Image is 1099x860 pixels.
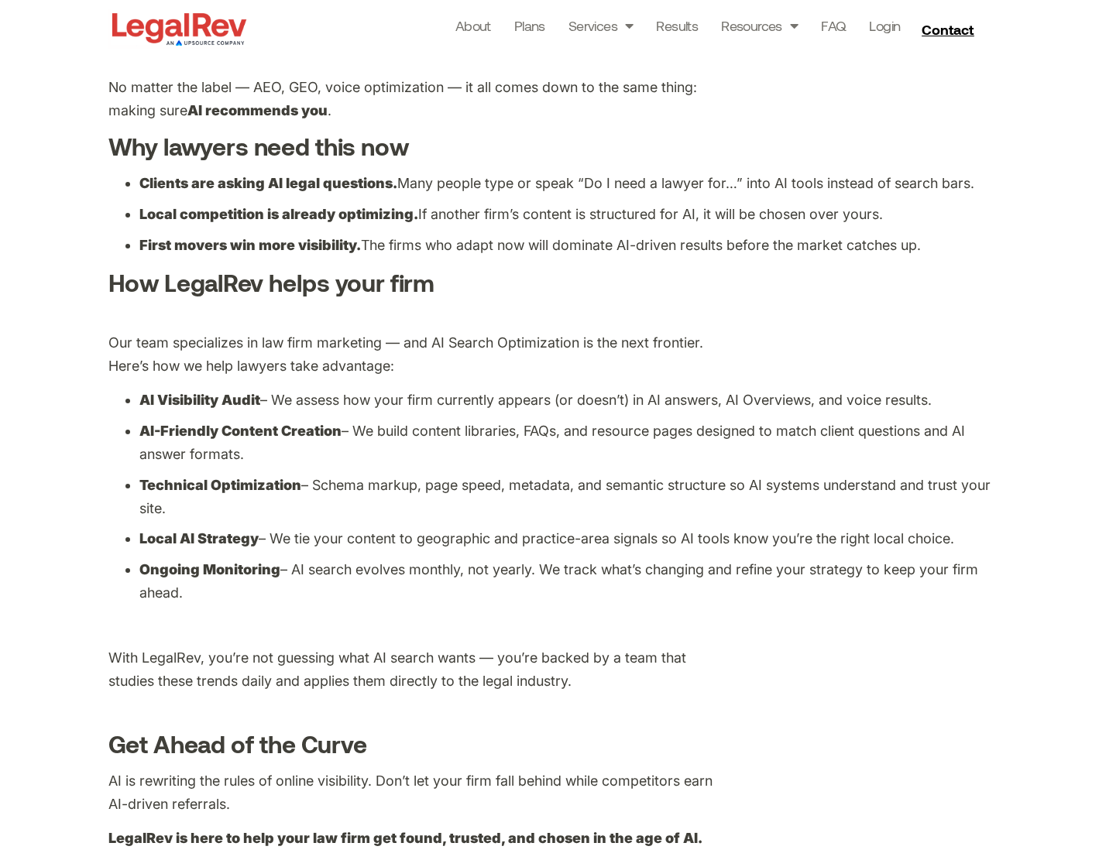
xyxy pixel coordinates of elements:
[139,423,965,462] span: – We build content libraries, FAQs, and resource pages designed to match client questions and AI ...
[361,237,921,253] span: The firms who adapt now will dominate AI-driven results before the market catches up.
[139,237,361,253] b: First movers win more visibility.
[139,477,301,493] b: Technical Optimization
[455,15,901,44] nav: Menu
[108,649,686,689] span: With LegalRev, you’re not guessing what AI search wants — you’re backed by a team that studies th...
[514,15,545,36] a: Plans
[139,175,397,191] b: Clients are asking AI legal questions.
[915,17,984,42] a: Contact
[922,22,974,36] span: Contact
[187,102,328,118] b: AI recommends you
[108,830,702,846] b: LegalRev is here to help your law firm get found, trusted, and chosen in the age of AI.
[397,175,974,191] span: Many people type or speak “Do I need a lawyer for…” into AI tools instead of search bars.
[139,530,259,546] b: Local AI Strategy
[869,15,900,36] a: Login
[139,206,418,222] b: Local competition is already optimizing.
[139,561,280,577] b: Ongoing Monitoring
[139,477,991,516] span: – Schema markup, page speed, metadata, and semantic structure so AI systems understand and trust ...
[139,561,978,601] span: – AI search evolves monthly, not yearly. We track what’s changing and refine your strategy to kee...
[418,206,883,222] span: If another firm’s content is structured for AI, it will be chosen over yours.
[139,423,342,439] b: AI-Friendly Content Creation
[108,79,697,118] span: No matter the label — AEO, GEO, voice optimization — it all comes down to the same thing: making ...
[656,15,698,36] a: Results
[455,15,491,36] a: About
[260,392,932,408] span: – We assess how your firm currently appears (or doesn’t) in AI answers, AI Overviews, and voice r...
[328,102,331,118] span: .
[259,530,954,546] span: – We tie your content to geographic and practice-area signals so AI tools know you’re the right l...
[108,268,435,296] b: How LegalRev helps your firm
[568,15,634,36] a: Services
[108,334,703,374] span: Our team specializes in law firm marketing — and AI Search Optimization is the next frontier. Her...
[721,15,798,36] a: Resources
[108,132,409,160] b: Why lawyers need this now
[108,773,713,812] span: AI is rewriting the rules of online visibility. Don’t let your firm fall behind while competitors...
[139,392,260,408] b: AI Visibility Audit
[821,15,846,36] a: FAQ
[108,729,367,758] b: Get Ahead of the Curve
